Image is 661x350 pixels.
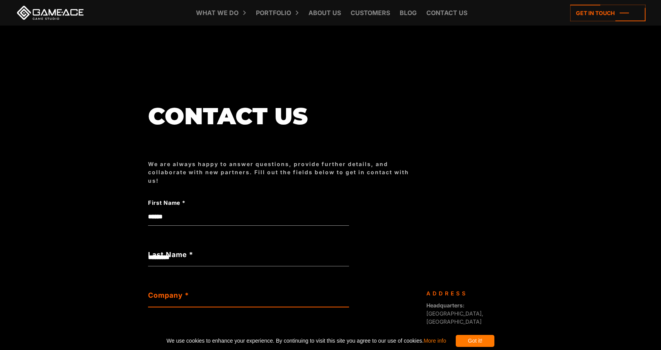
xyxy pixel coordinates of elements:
[424,338,446,344] a: More info
[148,160,419,185] div: We are always happy to answer questions, provide further details, and collaborate with new partne...
[456,335,494,347] div: Got it!
[426,289,508,297] div: Address
[148,290,349,300] label: Company *
[167,335,446,347] span: We use cookies to enhance your experience. By continuing to visit this site you agree to our use ...
[570,5,646,21] a: Get in touch
[148,331,349,341] label: Email *
[426,302,465,309] strong: Headquarters:
[426,302,483,325] span: [GEOGRAPHIC_DATA], [GEOGRAPHIC_DATA]
[148,103,419,129] h1: Contact us
[148,249,349,260] label: Last Name *
[148,199,309,207] label: First Name *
